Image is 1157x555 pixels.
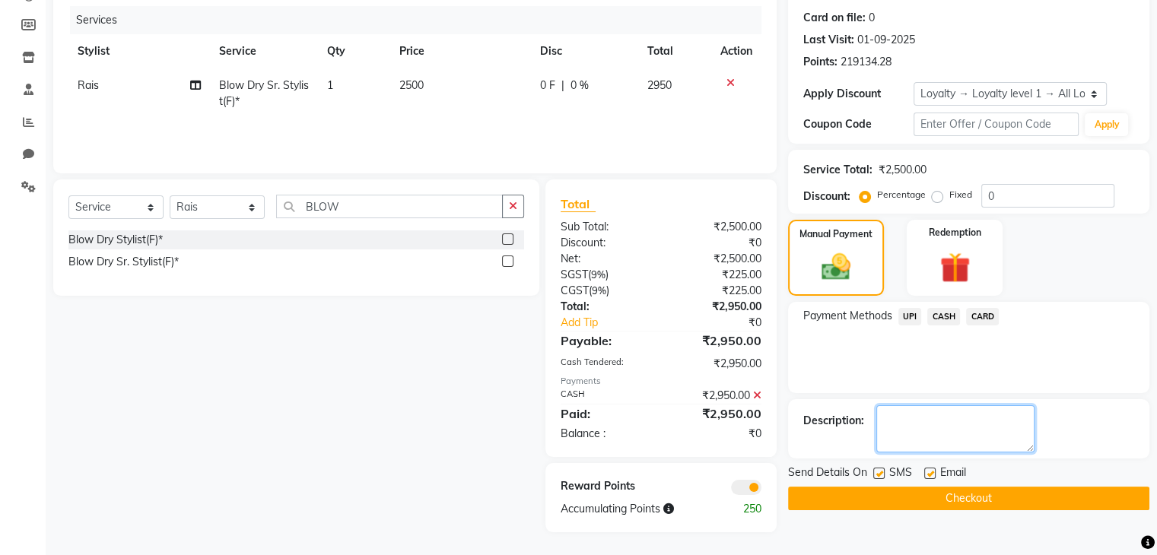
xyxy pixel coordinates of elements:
div: ₹2,950.00 [661,404,773,423]
div: ₹2,950.00 [661,356,773,372]
span: 9% [591,268,606,281]
span: SMS [889,465,912,484]
div: Discount: [803,189,850,205]
button: Checkout [788,487,1149,510]
div: Coupon Code [803,116,914,132]
div: Sub Total: [549,219,661,235]
div: Reward Points [549,478,661,495]
span: | [561,78,564,94]
label: Manual Payment [799,227,873,241]
span: 2500 [399,78,424,92]
a: Add Tip [549,315,679,331]
th: Stylist [68,34,210,68]
div: ₹0 [661,426,773,442]
div: ₹2,950.00 [661,299,773,315]
div: Services [70,6,773,34]
div: ₹2,500.00 [661,251,773,267]
th: Price [390,34,531,68]
div: Paid: [549,404,661,423]
div: Last Visit: [803,32,854,48]
img: _gift.svg [930,249,980,287]
span: UPI [898,308,922,325]
span: Total [561,196,596,212]
th: Service [210,34,318,68]
button: Apply [1085,113,1128,136]
span: 2950 [647,78,672,92]
label: Percentage [877,188,926,201]
div: ₹225.00 [661,267,773,283]
div: Description: [803,413,864,429]
span: CASH [927,308,960,325]
span: CARD [966,308,999,325]
span: SGST [561,268,588,281]
span: Blow Dry Sr. Stylist(F)* [219,78,309,108]
label: Fixed [949,188,972,201]
div: Blow Dry Sr. Stylist(F)* [68,254,179,270]
div: ₹2,950.00 [661,388,773,404]
div: 219134.28 [841,54,892,70]
span: 0 % [571,78,589,94]
div: Service Total: [803,162,873,178]
div: Balance : [549,426,661,442]
span: 1 [327,78,333,92]
th: Action [711,34,761,68]
span: Send Details On [788,465,867,484]
span: 9% [592,284,606,297]
div: ₹2,500.00 [879,162,927,178]
input: Enter Offer / Coupon Code [914,113,1079,136]
span: Payment Methods [803,308,892,324]
div: Blow Dry Stylist(F)* [68,232,163,248]
div: Accumulating Points [549,501,717,517]
div: ₹0 [679,315,772,331]
div: Discount: [549,235,661,251]
div: Card on file: [803,10,866,26]
span: CGST [561,284,589,297]
div: ₹2,950.00 [661,331,773,350]
span: 0 F [540,78,555,94]
span: Rais [78,78,99,92]
input: Search or Scan [276,195,503,218]
label: Redemption [929,226,981,239]
div: 01-09-2025 [857,32,915,48]
div: Net: [549,251,661,267]
div: Cash Tendered: [549,356,661,372]
th: Disc [531,34,638,68]
div: ( ) [549,283,661,299]
div: ₹225.00 [661,283,773,299]
div: 250 [717,501,772,517]
div: Payments [561,375,761,388]
div: ₹0 [661,235,773,251]
div: Payable: [549,331,661,350]
div: Total: [549,299,661,315]
div: CASH [549,388,661,404]
th: Total [638,34,711,68]
img: _cash.svg [812,250,860,284]
div: Points: [803,54,838,70]
div: 0 [869,10,875,26]
th: Qty [318,34,390,68]
span: Email [940,465,966,484]
div: ( ) [549,267,661,283]
div: ₹2,500.00 [661,219,773,235]
div: Apply Discount [803,86,914,102]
